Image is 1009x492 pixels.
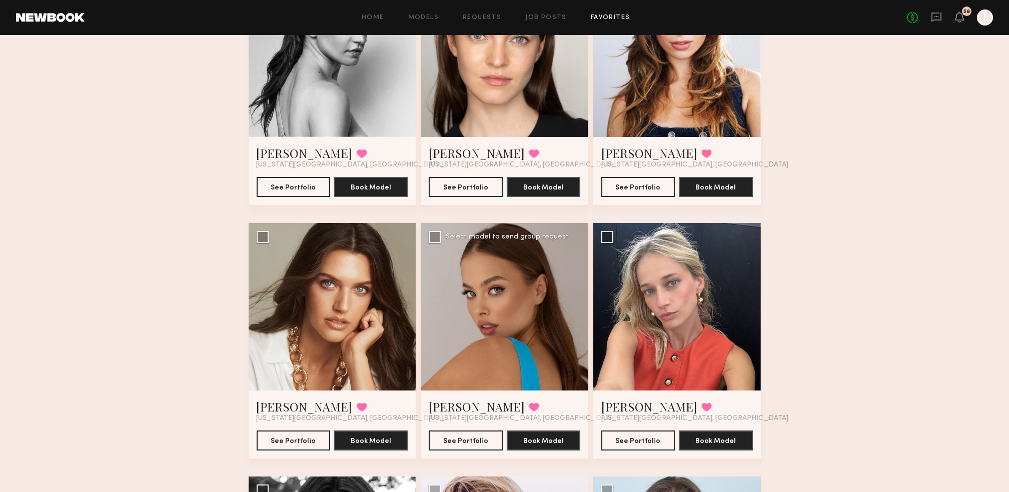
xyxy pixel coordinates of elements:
button: See Portfolio [601,430,675,450]
a: [PERSON_NAME] [429,145,525,161]
button: See Portfolio [601,177,675,197]
a: Home [362,14,384,21]
a: Book Model [507,436,580,444]
a: [PERSON_NAME] [257,398,353,414]
a: [PERSON_NAME] [601,398,697,414]
span: [US_STATE][GEOGRAPHIC_DATA], [GEOGRAPHIC_DATA] [257,161,444,169]
a: I [977,9,993,25]
a: Models [408,14,439,21]
button: See Portfolio [257,430,330,450]
a: Book Model [679,182,752,191]
a: Book Model [507,182,580,191]
span: [US_STATE][GEOGRAPHIC_DATA], [GEOGRAPHIC_DATA] [601,414,788,422]
a: Book Model [334,436,408,444]
span: [US_STATE][GEOGRAPHIC_DATA], [GEOGRAPHIC_DATA] [429,161,616,169]
a: Job Posts [525,14,567,21]
a: Book Model [334,182,408,191]
button: Book Model [334,177,408,197]
a: [PERSON_NAME] [429,398,525,414]
span: [US_STATE][GEOGRAPHIC_DATA], [GEOGRAPHIC_DATA] [257,414,444,422]
button: Book Model [507,430,580,450]
span: [US_STATE][GEOGRAPHIC_DATA], [GEOGRAPHIC_DATA] [429,414,616,422]
button: Book Model [679,430,752,450]
a: Requests [463,14,501,21]
button: See Portfolio [429,430,502,450]
span: [US_STATE][GEOGRAPHIC_DATA], [GEOGRAPHIC_DATA] [601,161,788,169]
a: Book Model [679,436,752,444]
button: Book Model [507,177,580,197]
button: Book Model [679,177,752,197]
a: Favorites [591,14,630,21]
button: See Portfolio [257,177,330,197]
div: Select model to send group request [446,233,569,240]
div: 58 [963,9,970,14]
button: See Portfolio [429,177,502,197]
button: Book Model [334,430,408,450]
a: [PERSON_NAME] [257,145,353,161]
a: [PERSON_NAME] [601,145,697,161]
